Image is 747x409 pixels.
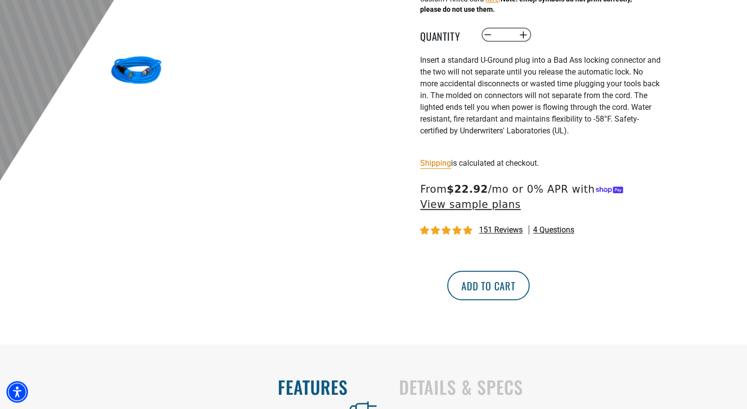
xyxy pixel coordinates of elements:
[6,381,28,403] div: Accessibility Menu
[399,377,726,397] h2: Details & Specs
[21,377,348,397] h2: Features
[533,225,574,235] span: 4 questions
[420,28,469,41] label: Quantity
[420,226,474,235] span: 4.87 stars
[420,54,661,149] div: I
[420,55,661,135] span: nsert a standard U-Ground plug into a Bad Ass locking connector and the two will not separate unt...
[108,43,165,100] img: blue
[420,156,661,170] div: is calculated at checkout.
[479,225,523,234] span: 151 reviews
[420,158,451,168] a: Shipping
[447,271,530,300] button: Add to cart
